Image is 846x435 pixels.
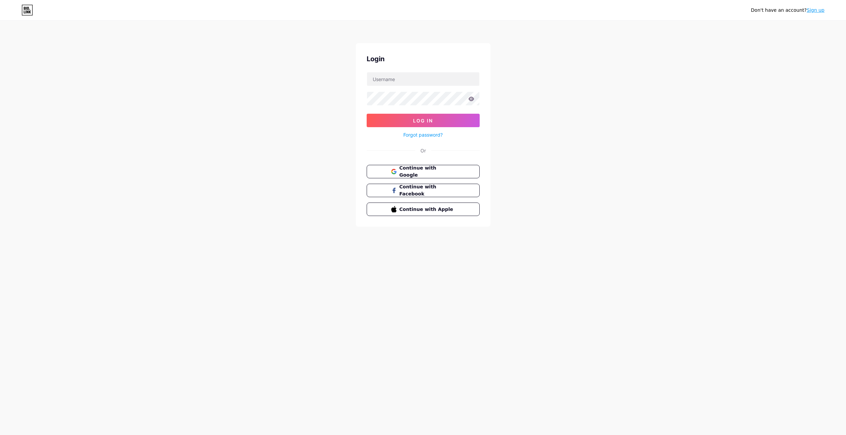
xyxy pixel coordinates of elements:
span: Log In [413,118,433,123]
button: Continue with Apple [367,203,480,216]
span: Continue with Apple [399,206,455,213]
span: Continue with Google [399,165,455,179]
div: Don't have an account? [751,7,824,14]
input: Username [367,72,479,86]
div: Or [420,147,426,154]
a: Sign up [807,7,824,13]
button: Log In [367,114,480,127]
div: Login [367,54,480,64]
a: Forgot password? [403,131,443,138]
button: Continue with Facebook [367,184,480,197]
button: Continue with Google [367,165,480,178]
span: Continue with Facebook [399,183,455,197]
